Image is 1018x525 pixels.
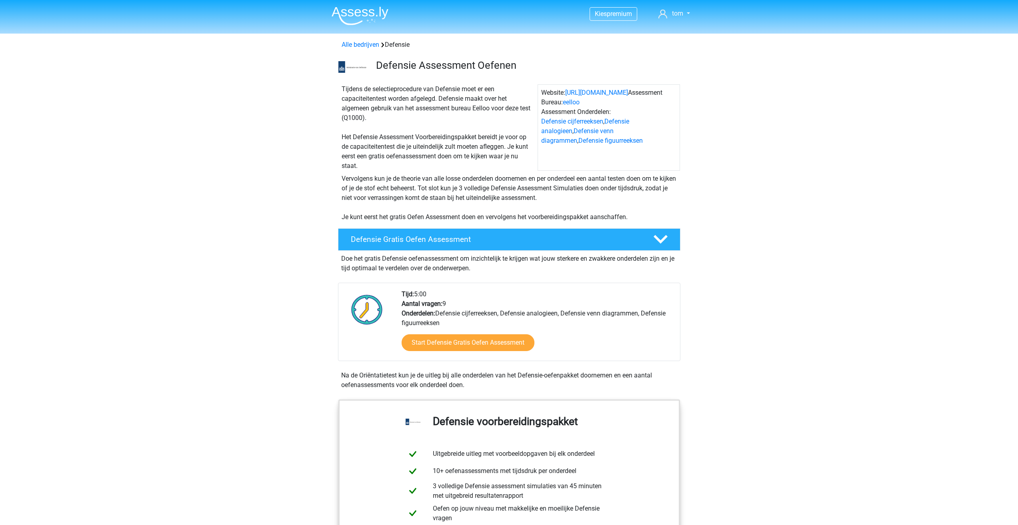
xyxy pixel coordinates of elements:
div: Na de Oriëntatietest kun je de uitleg bij alle onderdelen van het Defensie-oefenpakket doornemen ... [338,371,680,390]
a: Defensie Gratis Oefen Assessment [335,228,684,251]
a: Defensie figuurreeksen [578,137,643,144]
div: Doe het gratis Defensie oefenassessment om inzichtelijk te krijgen wat jouw sterkere en zwakkere ... [338,251,680,273]
div: Tijdens de selectieprocedure van Defensie moet er een capaciteitentest worden afgelegd. Defensie ... [338,84,538,171]
a: tom [655,9,693,18]
div: Vervolgens kun je de theorie van alle losse onderdelen doornemen en per onderdeel een aantal test... [338,174,680,222]
h4: Defensie Gratis Oefen Assessment [351,235,640,244]
div: Defensie [338,40,680,50]
h3: Defensie Assessment Oefenen [376,59,674,72]
div: 5:00 9 Defensie cijferreeksen, Defensie analogieen, Defensie venn diagrammen, Defensie figuurreeksen [396,289,680,361]
a: Defensie analogieen [541,118,629,135]
span: premium [607,10,632,18]
a: Defensie cijferreeksen [541,118,603,125]
img: Assessly [332,6,388,25]
span: Kies [595,10,607,18]
span: tom [672,10,683,17]
a: [URL][DOMAIN_NAME] [565,89,628,96]
b: Aantal vragen: [402,300,442,307]
div: Website: Assessment Bureau: Assessment Onderdelen: , , , [538,84,680,171]
a: Alle bedrijven [342,41,379,48]
a: Start Defensie Gratis Oefen Assessment [402,334,534,351]
a: Defensie venn diagrammen [541,127,614,144]
b: Onderdelen: [402,309,435,317]
a: Kiespremium [590,8,637,19]
b: Tijd: [402,290,414,298]
img: Klok [347,289,387,329]
a: eelloo [563,98,580,106]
